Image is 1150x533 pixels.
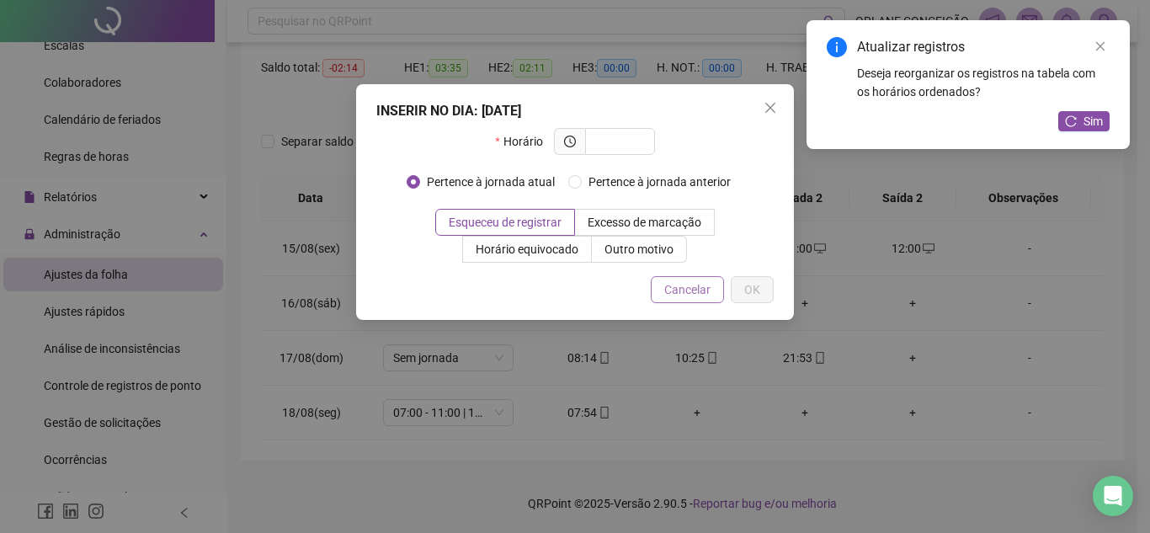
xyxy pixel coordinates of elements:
[449,216,562,229] span: Esqueceu de registrar
[857,64,1110,101] div: Deseja reorganizar os registros na tabela com os horários ordenados?
[651,276,724,303] button: Cancelar
[1083,112,1103,131] span: Sim
[495,128,553,155] label: Horário
[764,101,777,115] span: close
[857,37,1110,57] div: Atualizar registros
[664,280,711,299] span: Cancelar
[757,94,784,121] button: Close
[588,216,701,229] span: Excesso de marcação
[564,136,576,147] span: clock-circle
[1093,476,1133,516] div: Open Intercom Messenger
[1058,111,1110,131] button: Sim
[1065,115,1077,127] span: reload
[376,101,774,121] div: INSERIR NO DIA : [DATE]
[1091,37,1110,56] a: Close
[604,243,673,256] span: Outro motivo
[420,173,562,191] span: Pertence à jornada atual
[731,276,774,303] button: OK
[1094,40,1106,52] span: close
[476,243,578,256] span: Horário equivocado
[827,37,847,57] span: info-circle
[582,173,737,191] span: Pertence à jornada anterior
